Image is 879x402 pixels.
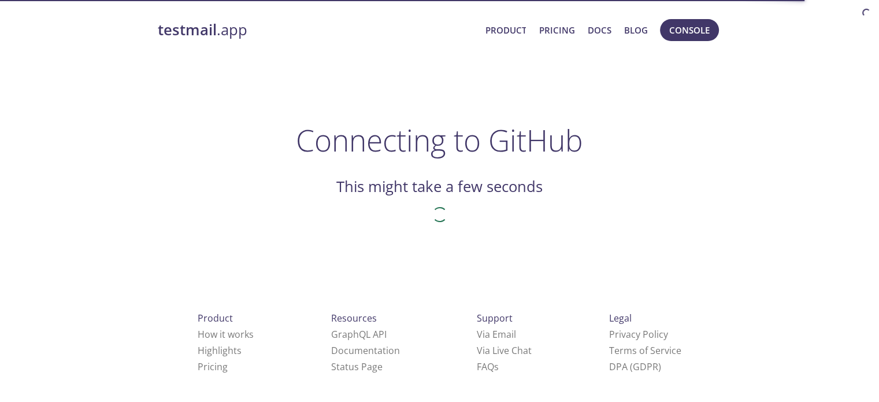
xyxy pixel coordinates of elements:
[331,312,377,324] span: Resources
[477,360,499,373] a: FAQ
[198,312,233,324] span: Product
[609,328,668,341] a: Privacy Policy
[296,123,583,157] h1: Connecting to GitHub
[477,328,516,341] a: Via Email
[624,23,648,38] a: Blog
[158,20,476,40] a: testmail.app
[660,19,719,41] button: Console
[477,312,513,324] span: Support
[198,328,254,341] a: How it works
[539,23,574,38] a: Pricing
[477,344,532,357] a: Via Live Chat
[609,344,681,357] a: Terms of Service
[198,344,242,357] a: Highlights
[331,344,400,357] a: Documentation
[669,23,710,38] span: Console
[331,360,383,373] a: Status Page
[158,20,217,40] strong: testmail
[609,312,632,324] span: Legal
[198,360,228,373] a: Pricing
[494,360,499,373] span: s
[331,328,387,341] a: GraphQL API
[609,360,661,373] a: DPA (GDPR)
[485,23,526,38] a: Product
[588,23,611,38] a: Docs
[336,177,543,197] h2: This might take a few seconds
